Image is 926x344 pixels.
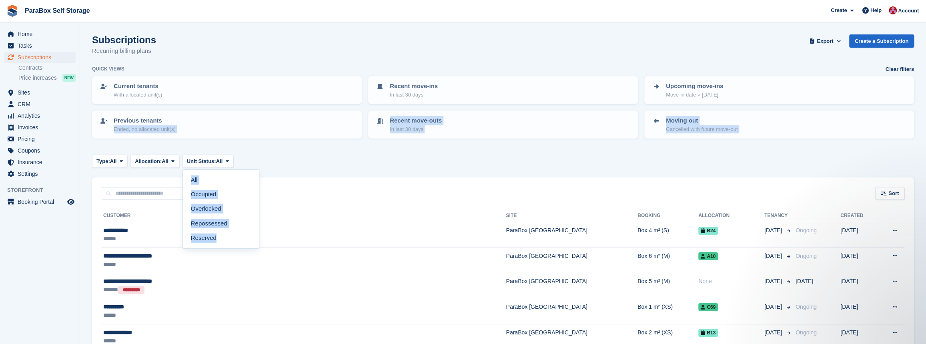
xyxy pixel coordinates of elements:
td: ParaBox [GEOGRAPHIC_DATA] [506,299,637,324]
span: Coupons [18,145,66,156]
span: CRM [18,99,66,110]
th: Booking [637,209,698,222]
span: Ongoing [796,329,817,336]
span: Sites [18,87,66,98]
div: NEW [62,74,76,82]
p: Moving out [666,116,738,125]
a: Occupied [186,187,256,202]
span: Price increases [18,74,57,82]
td: Box 4 m² (S) [637,222,698,248]
span: A10 [698,252,718,260]
button: Type: All [92,155,127,168]
a: menu [4,145,76,156]
button: Allocation: All [130,155,179,168]
p: Recent move-ins [390,82,438,91]
a: menu [4,168,76,179]
td: [DATE] [840,299,877,324]
p: Recent move-outs [390,116,442,125]
th: Site [506,209,637,222]
a: menu [4,133,76,145]
span: Tasks [18,40,66,51]
td: [DATE] [840,247,877,273]
span: Export [817,37,833,45]
span: Ongoing [796,227,817,233]
a: menu [4,157,76,168]
td: ParaBox [GEOGRAPHIC_DATA] [506,273,637,299]
a: menu [4,110,76,121]
span: B13 [698,329,718,337]
a: menu [4,28,76,40]
a: ParaBox Self Storage [22,4,93,17]
a: menu [4,52,76,63]
span: Settings [18,168,66,179]
th: Created [840,209,877,222]
span: All [216,157,223,165]
a: All [186,173,256,187]
th: Allocation [698,209,764,222]
a: Clear filters [885,65,914,73]
span: All [110,157,117,165]
a: menu [4,99,76,110]
span: Home [18,28,66,40]
a: Recent move-ins In last 30 days [369,77,637,103]
span: Allocation: [135,157,162,165]
p: Recurring billing plans [92,46,156,56]
span: Help [870,6,882,14]
td: [DATE] [840,273,877,299]
span: Ongoing [796,253,817,259]
span: C69 [698,303,718,311]
td: ParaBox [GEOGRAPHIC_DATA] [506,222,637,248]
a: menu [4,87,76,98]
span: Analytics [18,110,66,121]
span: Insurance [18,157,66,168]
a: Moving out Cancelled with future move-out [645,111,913,138]
span: [DATE] [796,278,813,284]
span: Ongoing [796,304,817,310]
td: Box 1 m² (XS) [637,299,698,324]
th: Customer [102,209,506,222]
span: B24 [698,227,718,235]
a: Recent move-outs In last 30 days [369,111,637,138]
p: Current tenants [114,82,162,91]
a: Price increases NEW [18,73,76,82]
a: Overlocked [186,202,256,216]
span: Type: [96,157,110,165]
a: Previous tenants Ended, no allocated unit(s) [93,111,361,138]
h6: Quick views [92,65,124,72]
a: menu [4,196,76,207]
a: Reserved [186,231,256,245]
p: With allocated unit(s) [114,91,162,99]
span: Storefront [7,186,80,194]
span: [DATE] [764,277,784,286]
p: Cancelled with future move-out [666,125,738,133]
td: [DATE] [840,222,877,248]
p: Previous tenants [114,116,176,125]
span: Booking Portal [18,196,66,207]
td: Box 6 m² (M) [637,247,698,273]
span: Sort [888,189,899,197]
button: Unit Status: All [182,155,233,168]
div: None [698,277,764,286]
span: Unit Status: [187,157,216,165]
button: Export [808,34,843,48]
td: Box 5 m² (M) [637,273,698,299]
a: Preview store [66,197,76,207]
a: menu [4,122,76,133]
span: Subscriptions [18,52,66,63]
p: In last 30 days [390,91,438,99]
th: Tenancy [764,209,792,222]
a: menu [4,40,76,51]
span: Invoices [18,122,66,133]
a: Upcoming move-ins Move-in date > [DATE] [645,77,913,103]
p: In last 30 days [390,125,442,133]
span: [DATE] [764,226,784,235]
img: Yan Grandjean [889,6,897,14]
a: Current tenants With allocated unit(s) [93,77,361,103]
p: Upcoming move-ins [666,82,723,91]
span: All [162,157,168,165]
p: Ended, no allocated unit(s) [114,125,176,133]
span: [DATE] [764,303,784,311]
p: Move-in date > [DATE] [666,91,723,99]
a: Repossessed [186,216,256,231]
span: [DATE] [764,252,784,260]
